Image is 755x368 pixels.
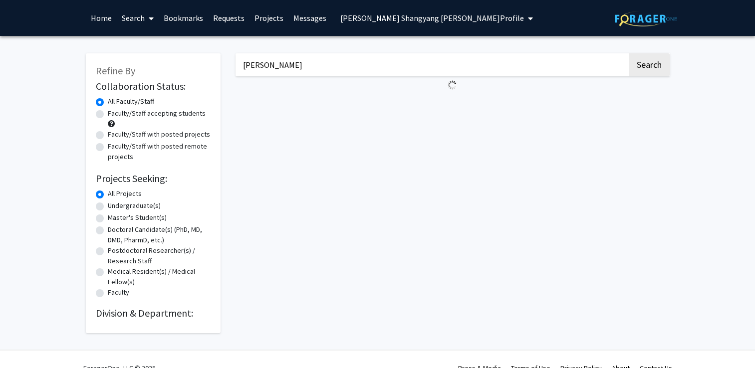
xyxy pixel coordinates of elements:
h2: Collaboration Status: [96,80,211,92]
input: Search Keywords [236,53,627,76]
label: All Faculty/Staff [108,96,154,107]
nav: Page navigation [236,94,670,117]
h2: Projects Seeking: [96,173,211,184]
label: Doctoral Candidate(s) (PhD, MD, DMD, PharmD, etc.) [108,224,211,245]
label: Faculty [108,287,129,298]
img: ForagerOne Logo [615,11,677,26]
label: All Projects [108,188,142,199]
button: Search [629,53,670,76]
span: Refine By [96,64,135,77]
h2: Division & Department: [96,307,211,319]
a: Projects [250,0,288,35]
span: [PERSON_NAME] Shangyang [PERSON_NAME] Profile [340,13,524,23]
label: Postdoctoral Researcher(s) / Research Staff [108,245,211,266]
label: Faculty/Staff with posted projects [108,129,210,140]
label: Medical Resident(s) / Medical Fellow(s) [108,266,211,287]
a: Requests [208,0,250,35]
label: Faculty/Staff with posted remote projects [108,141,211,162]
label: Master's Student(s) [108,212,167,223]
a: Bookmarks [159,0,208,35]
a: Home [86,0,117,35]
label: Faculty/Staff accepting students [108,108,206,119]
a: Messages [288,0,331,35]
a: Search [117,0,159,35]
img: Loading [444,76,461,94]
label: Undergraduate(s) [108,200,161,211]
